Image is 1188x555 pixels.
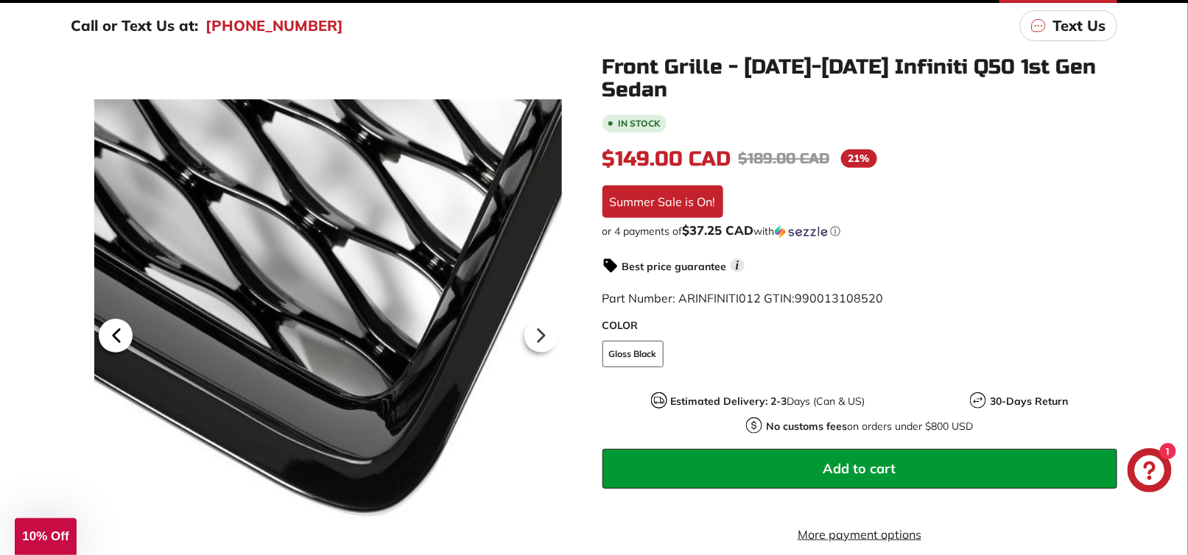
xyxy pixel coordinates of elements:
[990,395,1068,408] strong: 30-Days Return
[602,224,1117,238] div: or 4 payments of with
[619,119,661,128] b: In stock
[683,222,754,238] span: $37.25 CAD
[739,149,830,168] span: $189.00 CAD
[602,291,884,305] span: Part Number: ARINFINITI012 GTIN:
[602,224,1117,238] div: or 4 payments of$37.25 CADwithSezzle Click to learn more about Sezzle
[602,146,731,172] span: $149.00 CAD
[795,291,884,305] span: 990013108520
[206,15,344,37] a: [PHONE_NUMBER]
[15,518,77,555] div: 10% Off
[602,449,1117,489] button: Add to cart
[602,56,1117,102] h1: Front Grille - [DATE]-[DATE] Infiniti Q50 1st Gen Sedan
[71,15,199,37] p: Call or Text Us at:
[671,395,787,408] strong: Estimated Delivery: 2-3
[1020,10,1117,41] a: Text Us
[841,149,877,168] span: 21%
[22,529,68,543] span: 10% Off
[823,460,896,477] span: Add to cart
[622,260,727,273] strong: Best price guarantee
[766,420,847,433] strong: No customs fees
[602,318,1117,333] label: COLOR
[731,258,745,272] span: i
[671,394,865,409] p: Days (Can & US)
[775,225,828,238] img: Sezzle
[602,526,1117,543] a: More payment options
[602,185,723,218] div: Summer Sale is On!
[766,419,973,434] p: on orders under $800 USD
[1123,448,1176,496] inbox-online-store-chat: Shopify online store chat
[1053,15,1106,37] p: Text Us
